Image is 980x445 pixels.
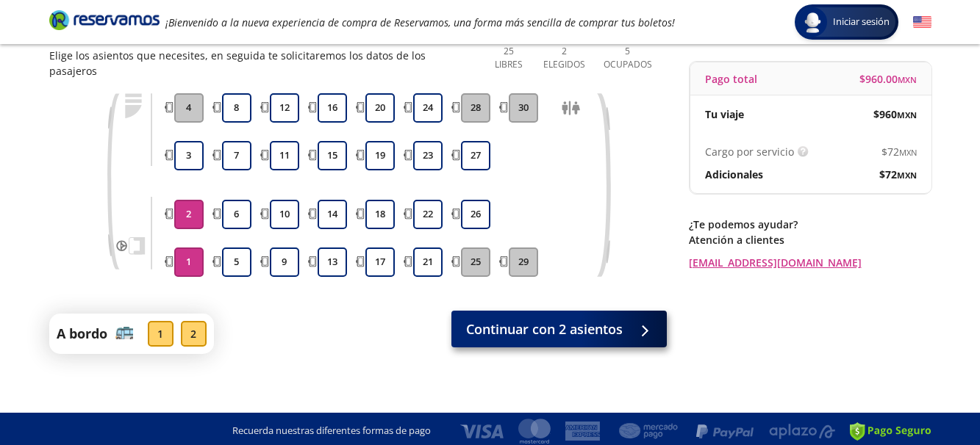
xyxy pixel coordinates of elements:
[413,93,443,123] button: 24
[705,167,763,182] p: Adicionales
[365,141,395,170] button: 19
[222,93,251,123] button: 8
[318,247,347,277] button: 13
[365,247,395,277] button: 17
[897,170,917,181] small: MXN
[165,15,675,29] em: ¡Bienvenido a la nueva experiencia de compra de Reservamos, una forma más sencilla de comprar tus...
[859,71,917,87] span: $ 960.00
[689,217,931,232] p: ¿Te podemos ayudar?
[898,74,917,85] small: MXN
[913,13,931,32] button: English
[689,255,931,270] a: [EMAIL_ADDRESS][DOMAIN_NAME]
[174,93,204,123] button: 4
[270,200,299,229] button: 10
[222,200,251,229] button: 6
[461,200,490,229] button: 26
[49,9,160,35] a: Brand Logo
[148,321,174,347] div: 1
[174,247,204,277] button: 1
[318,200,347,229] button: 14
[413,247,443,277] button: 21
[600,45,656,71] p: 5 Ocupados
[413,200,443,229] button: 22
[174,200,204,229] button: 2
[365,200,395,229] button: 18
[540,45,589,71] p: 2 Elegidos
[451,311,667,347] button: Continuar con 2 asientos
[461,93,490,123] button: 28
[318,141,347,170] button: 15
[365,93,395,123] button: 20
[895,360,965,430] iframe: Messagebird Livechat Widget
[705,106,744,122] p: Tu viaje
[57,324,107,344] p: A bordo
[509,247,538,277] button: 29
[873,106,917,122] span: $ 960
[879,167,917,182] span: $ 72
[232,424,431,438] p: Recuerda nuestras diferentes formas de pago
[705,144,794,159] p: Cargo por servicio
[413,141,443,170] button: 23
[509,93,538,123] button: 30
[899,147,917,158] small: MXN
[461,141,490,170] button: 27
[270,141,299,170] button: 11
[318,93,347,123] button: 16
[49,48,474,79] p: Elige los asientos que necesites, en seguida te solicitaremos los datos de los pasajeros
[270,93,299,123] button: 12
[466,319,623,339] span: Continuar con 2 asientos
[49,9,160,31] i: Brand Logo
[705,71,757,87] p: Pago total
[174,141,204,170] button: 3
[270,247,299,277] button: 9
[461,247,490,277] button: 25
[489,45,529,71] p: 25 Libres
[827,15,895,29] span: Iniciar sesión
[689,232,931,247] p: Atención a clientes
[222,247,251,277] button: 5
[897,109,917,120] small: MXN
[881,144,917,159] span: $ 72
[181,321,207,347] div: 2
[222,141,251,170] button: 7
